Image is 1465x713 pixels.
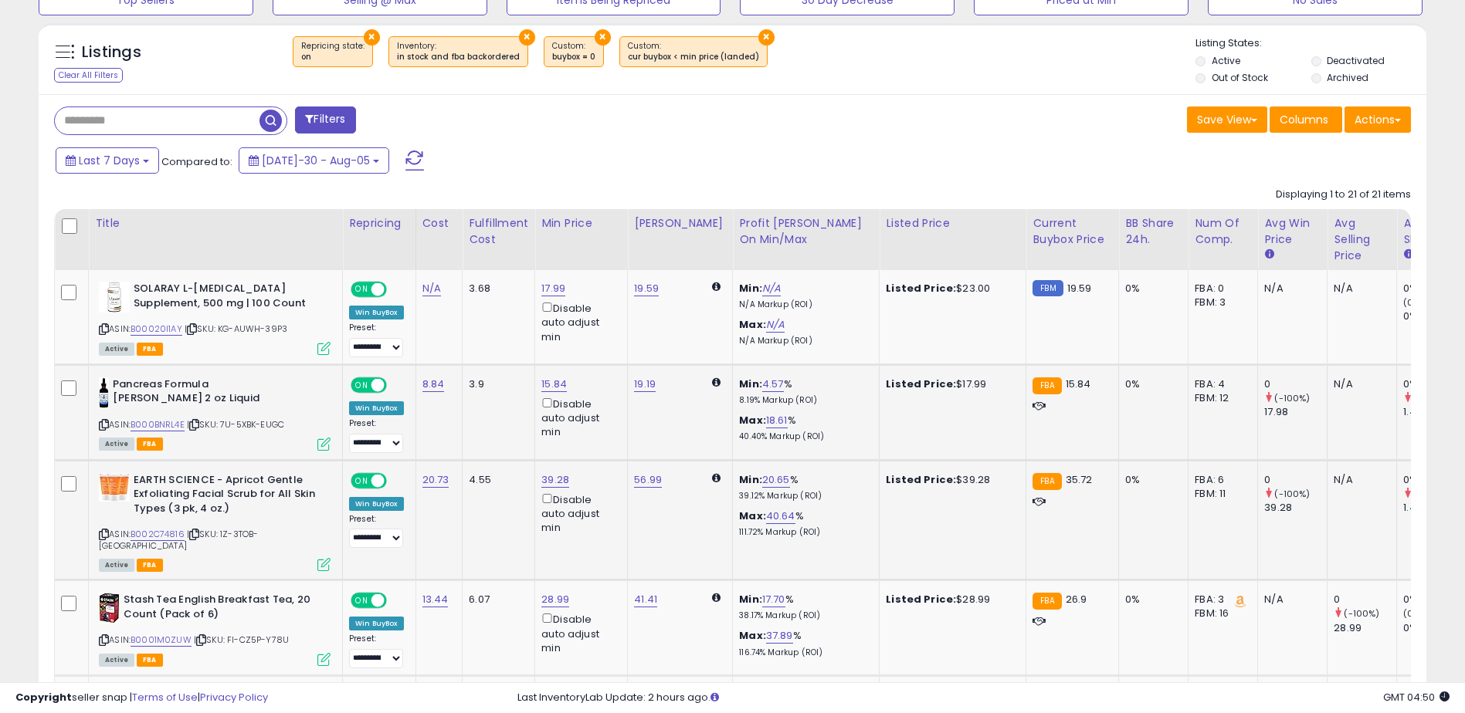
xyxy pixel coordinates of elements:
[15,690,72,705] strong: Copyright
[385,378,409,391] span: OFF
[1345,106,1411,133] button: Actions
[762,472,790,488] a: 20.65
[422,281,441,296] a: N/A
[99,377,109,408] img: 413cFNRBlhL._SL40_.jpg
[131,418,185,431] a: B000BNRL4E
[733,209,880,270] th: The percentage added to the cost of goods (COGS) that forms the calculator for Min & Max prices.
[1334,282,1385,296] div: N/A
[552,40,595,63] span: Custom:
[301,52,365,63] div: on
[99,343,134,356] span: All listings currently available for purchase on Amazon
[352,283,371,296] span: ON
[469,377,523,391] div: 3.9
[739,414,867,442] div: %
[595,29,611,46] button: ×
[1327,71,1368,84] label: Archived
[712,377,721,387] i: Calculated using Dynamic Max Price.
[349,514,404,549] div: Preset:
[1264,593,1315,607] div: N/A
[1187,106,1267,133] button: Save View
[137,343,163,356] span: FBA
[1264,248,1273,262] small: Avg Win Price.
[766,509,795,524] a: 40.64
[1195,36,1426,51] p: Listing States:
[634,472,662,488] a: 56.99
[541,299,616,344] div: Disable auto adjust min
[739,527,867,538] p: 111.72% Markup (ROI)
[131,323,182,336] a: B00020I1AY
[1212,71,1268,84] label: Out of Stock
[349,418,404,453] div: Preset:
[541,472,569,488] a: 39.28
[349,215,409,231] div: Repricing
[99,377,331,449] div: ASIN:
[541,592,569,607] a: 28.99
[469,473,523,487] div: 4.55
[1276,188,1411,202] div: Displaying 1 to 21 of 21 items
[541,395,616,440] div: Disable auto adjust min
[131,528,185,541] a: B002C74816
[1195,487,1246,501] div: FBM: 11
[739,317,766,332] b: Max:
[1334,377,1385,391] div: N/A
[1264,282,1315,296] div: N/A
[113,377,300,410] b: Pancreas Formula [PERSON_NAME] 2 oz Liquid
[137,654,163,667] span: FBA
[99,559,134,572] span: All listings currently available for purchase on Amazon
[739,593,867,621] div: %
[99,654,134,667] span: All listings currently available for purchase on Amazon
[1264,377,1327,391] div: 0
[886,472,956,487] b: Listed Price:
[1033,593,1061,610] small: FBA
[739,629,867,657] div: %
[739,473,867,502] div: %
[95,215,336,231] div: Title
[99,473,130,502] img: 51wlUGQIbzL._SL40_.jpg
[1403,248,1412,262] small: Avg BB Share.
[1264,405,1327,419] div: 17.98
[739,215,873,248] div: Profit [PERSON_NAME] on Min/Max
[385,474,409,487] span: OFF
[1344,607,1379,620] small: (-100%)
[517,691,1450,705] div: Last InventoryLab Update: 2 hours ago.
[1195,473,1246,487] div: FBA: 6
[239,147,389,174] button: [DATE]-30 - Aug-05
[295,106,355,133] button: Filters
[124,593,311,625] b: Stash Tea English Breakfast Tea, 20 Count (Pack of 6)
[349,497,404,511] div: Win BuyBox
[739,377,762,391] b: Min:
[1066,377,1091,391] span: 15.84
[262,153,370,168] span: [DATE]-30 - Aug-05
[364,29,380,46] button: ×
[1195,391,1246,405] div: FBM: 12
[541,215,621,231] div: Min Price
[200,690,268,705] a: Privacy Policy
[134,282,321,314] b: SOLARAY L-[MEDICAL_DATA] Supplement, 500 mg | 100 Count
[739,299,867,310] p: N/A Markup (ROI)
[541,610,616,655] div: Disable auto adjust min
[352,378,371,391] span: ON
[82,42,141,63] h5: Listings
[886,282,1014,296] div: $23.00
[1066,472,1093,487] span: 35.72
[766,317,785,333] a: N/A
[1125,282,1176,296] div: 0%
[99,593,331,664] div: ASIN:
[1274,488,1310,500] small: (-100%)
[886,377,1014,391] div: $17.99
[1334,215,1390,264] div: Avg Selling Price
[1033,473,1061,490] small: FBA
[99,282,130,313] img: 4172dzB7YIL._SL40_.jpg
[1270,106,1342,133] button: Columns
[385,283,409,296] span: OFF
[739,431,867,442] p: 40.40% Markup (ROI)
[1125,215,1182,248] div: BB Share 24h.
[352,594,371,607] span: ON
[1264,501,1327,515] div: 39.28
[349,634,404,668] div: Preset:
[54,68,123,83] div: Clear All Filters
[99,593,120,623] img: 51qdp6zqhFL._SL40_.jpg
[766,628,793,644] a: 37.89
[541,281,565,296] a: 17.99
[56,147,159,174] button: Last 7 Days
